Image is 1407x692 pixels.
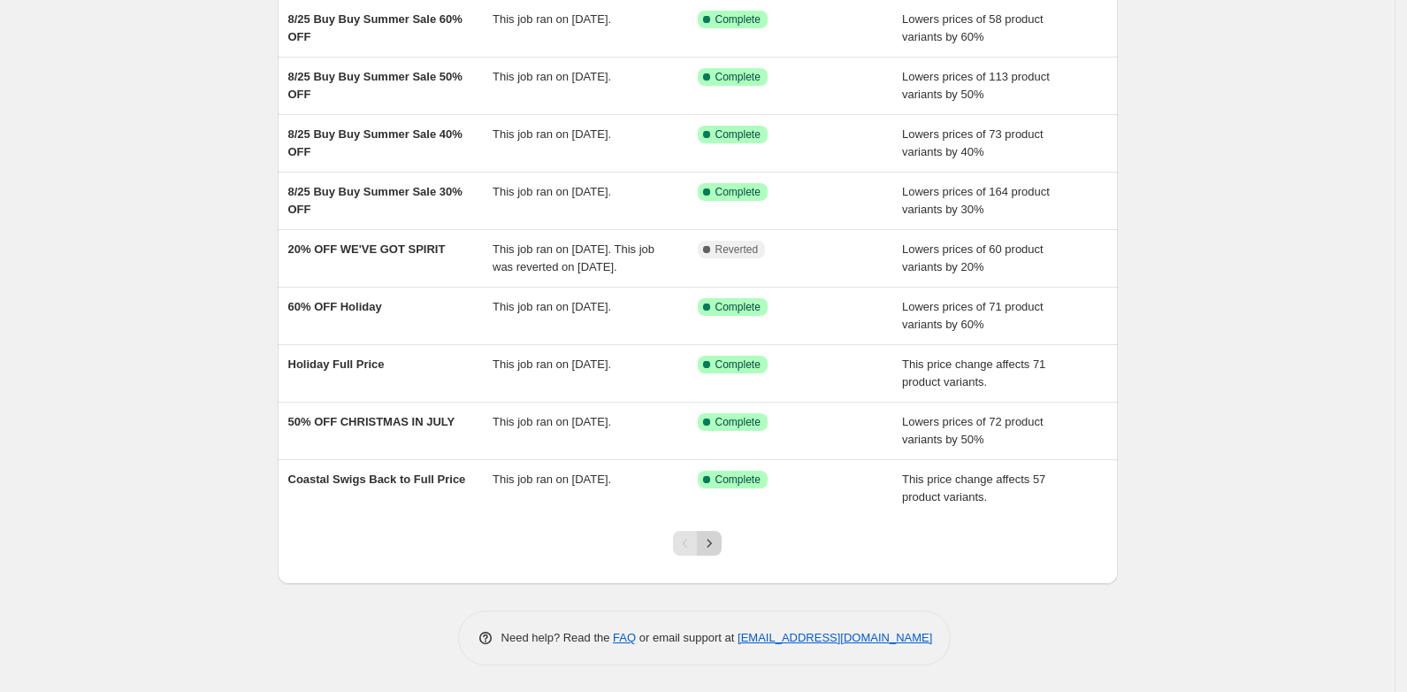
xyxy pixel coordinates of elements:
span: 8/25 Buy Buy Summer Sale 50% OFF [288,70,463,101]
span: This price change affects 71 product variants. [902,358,1045,388]
a: FAQ [613,631,636,644]
a: [EMAIL_ADDRESS][DOMAIN_NAME] [738,631,932,644]
span: Complete [715,473,761,487]
span: Coastal Swigs Back to Full Price [288,473,466,486]
button: Next [697,531,722,556]
span: This price change affects 57 product variants. [902,473,1045,504]
span: This job ran on [DATE]. [493,70,611,83]
span: 50% OFF CHRISTMAS IN JULY [288,415,455,428]
span: or email support at [636,631,738,644]
span: Complete [715,127,761,142]
span: This job ran on [DATE]. [493,12,611,26]
span: 8/25 Buy Buy Summer Sale 40% OFF [288,127,463,158]
span: This job ran on [DATE]. [493,358,611,371]
span: Lowers prices of 73 product variants by 40% [902,127,1044,158]
nav: Pagination [673,531,722,556]
span: Complete [715,415,761,429]
span: This job ran on [DATE]. This job was reverted on [DATE]. [493,242,654,273]
span: This job ran on [DATE]. [493,415,611,428]
span: Lowers prices of 60 product variants by 20% [902,242,1044,273]
span: Need help? Read the [501,631,614,644]
span: This job ran on [DATE]. [493,185,611,198]
span: Lowers prices of 164 product variants by 30% [902,185,1050,216]
span: Complete [715,358,761,372]
span: 20% OFF WE'VE GOT SPIRIT [288,242,446,256]
span: Lowers prices of 113 product variants by 50% [902,70,1050,101]
span: 8/25 Buy Buy Summer Sale 60% OFF [288,12,463,43]
span: 60% OFF Holiday [288,300,382,313]
span: Complete [715,300,761,314]
span: Lowers prices of 58 product variants by 60% [902,12,1044,43]
span: Reverted [715,242,759,257]
span: Holiday Full Price [288,358,385,371]
span: Complete [715,12,761,27]
span: This job ran on [DATE]. [493,300,611,313]
span: This job ran on [DATE]. [493,127,611,141]
span: Complete [715,185,761,199]
span: 8/25 Buy Buy Summer Sale 30% OFF [288,185,463,216]
span: This job ran on [DATE]. [493,473,611,486]
span: Lowers prices of 71 product variants by 60% [902,300,1044,331]
span: Lowers prices of 72 product variants by 50% [902,415,1044,446]
span: Complete [715,70,761,84]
